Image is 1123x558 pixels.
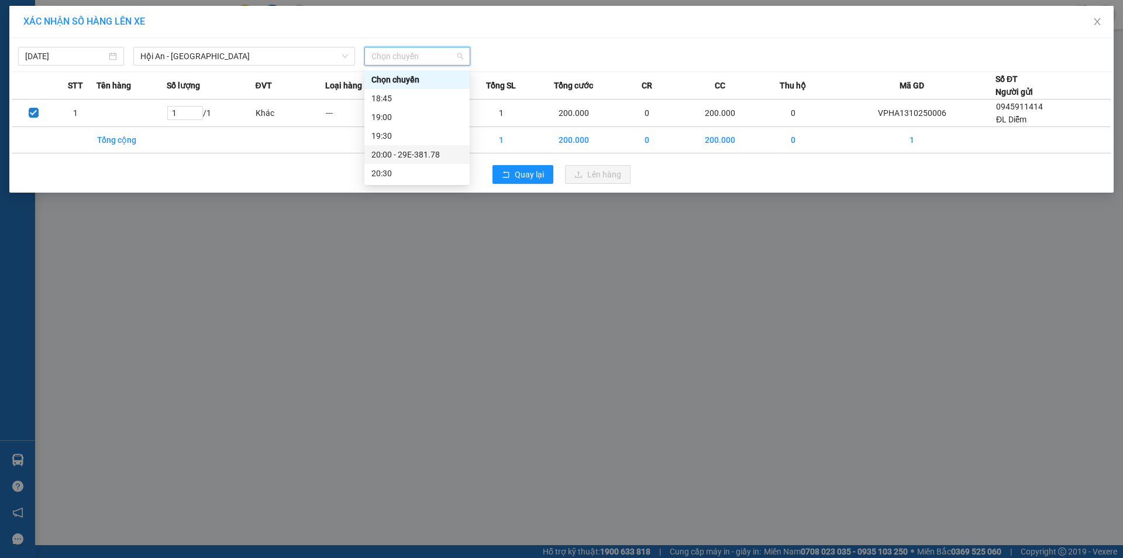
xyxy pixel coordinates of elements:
td: 0 [758,127,828,153]
span: ĐVT [255,79,271,92]
td: 200.000 [682,100,758,127]
span: CR [642,79,652,92]
span: 0945911414 [996,102,1043,111]
span: CC [715,79,725,92]
td: 200.000 [682,127,758,153]
span: ĐL Diễm [996,115,1026,124]
span: Tổng SL [486,79,516,92]
span: down [342,53,349,60]
input: 13/10/2025 [25,50,106,63]
span: Tổng cước [554,79,593,92]
td: 1 [466,100,536,127]
td: 1 [466,127,536,153]
div: 18:45 [371,92,463,105]
td: Tổng cộng [97,127,167,153]
td: 0 [758,100,828,127]
button: uploadLên hàng [565,165,631,184]
td: VPHA1310250006 [828,100,995,127]
td: 200.000 [536,127,612,153]
div: 19:00 [371,111,463,124]
td: 0 [612,127,682,153]
td: / 1 [167,100,255,127]
td: 200.000 [536,100,612,127]
span: close [1093,17,1102,26]
button: rollbackQuay lại [492,165,553,184]
span: XÁC NHẬN SỐ HÀNG LÊN XE [23,16,145,27]
span: Số lượng [167,79,200,92]
div: Số ĐT Người gửi [995,73,1033,98]
span: STT [68,79,83,92]
div: Chọn chuyến [364,70,470,89]
span: Chọn chuyến [371,47,463,65]
div: 20:00 - 29E-381.78 [371,148,463,161]
button: Close [1081,6,1114,39]
div: 19:30 [371,129,463,142]
span: Loại hàng [325,79,362,92]
span: Quay lại [515,168,544,181]
td: 1 [54,100,97,127]
span: Hội An - Hà Nội [140,47,348,65]
td: 0 [612,100,682,127]
td: --- [325,100,395,127]
span: Tên hàng [97,79,131,92]
div: 20:30 [371,167,463,180]
div: Chọn chuyến [371,73,463,86]
span: Mã GD [900,79,924,92]
span: Thu hộ [780,79,806,92]
td: 1 [828,127,995,153]
td: Khác [255,100,325,127]
span: rollback [502,170,510,180]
